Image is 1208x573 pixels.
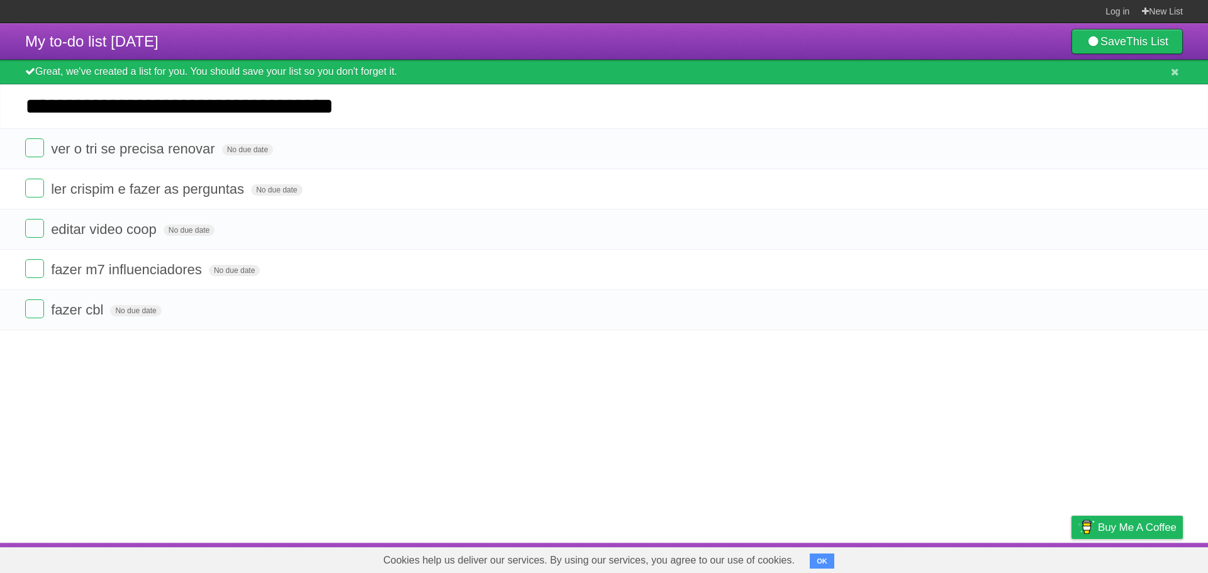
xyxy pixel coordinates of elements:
[25,219,44,238] label: Done
[1104,546,1183,570] a: Suggest a feature
[371,548,807,573] span: Cookies help us deliver our services. By using our services, you agree to our use of cookies.
[904,546,931,570] a: About
[51,221,160,237] span: editar video coop
[164,225,215,236] span: No due date
[25,138,44,157] label: Done
[251,184,302,196] span: No due date
[1126,35,1168,48] b: This List
[51,141,218,157] span: ver o tri se precisa renovar
[25,179,44,197] label: Done
[51,302,106,318] span: fazer cbl
[25,33,159,50] span: My to-do list [DATE]
[222,144,273,155] span: No due date
[51,181,247,197] span: ler crispim e fazer as perguntas
[110,305,161,316] span: No due date
[810,554,834,569] button: OK
[1098,516,1177,538] span: Buy me a coffee
[946,546,997,570] a: Developers
[25,299,44,318] label: Done
[1055,546,1088,570] a: Privacy
[1071,29,1183,54] a: SaveThis List
[1078,516,1095,538] img: Buy me a coffee
[1012,546,1040,570] a: Terms
[25,259,44,278] label: Done
[1071,516,1183,539] a: Buy me a coffee
[51,262,205,277] span: fazer m7 influenciadores
[209,265,260,276] span: No due date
